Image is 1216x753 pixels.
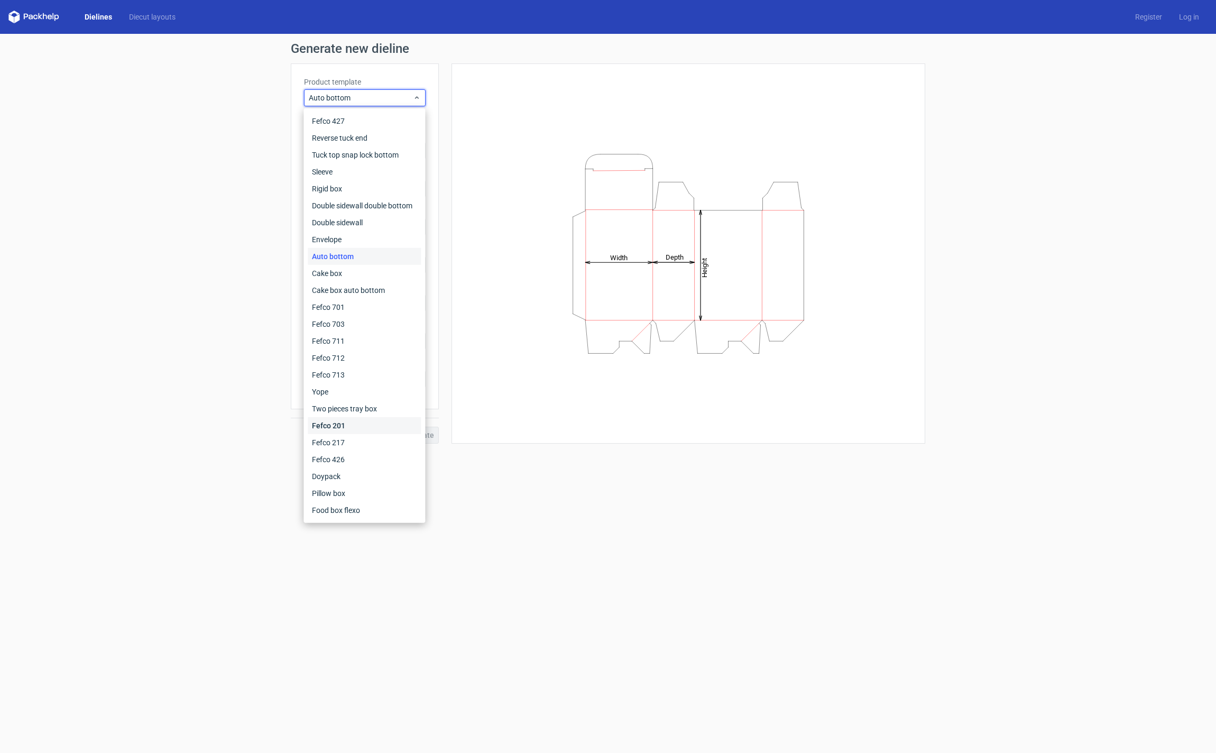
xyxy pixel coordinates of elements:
[308,350,421,366] div: Fefco 712
[308,366,421,383] div: Fefco 713
[308,146,421,163] div: Tuck top snap lock bottom
[308,400,421,417] div: Two pieces tray box
[308,130,421,146] div: Reverse tuck end
[701,258,708,277] tspan: Height
[308,180,421,197] div: Rigid box
[308,468,421,485] div: Doypack
[308,231,421,248] div: Envelope
[304,77,426,87] label: Product template
[1127,12,1171,22] a: Register
[308,502,421,519] div: Food box flexo
[610,253,628,261] tspan: Width
[308,265,421,282] div: Cake box
[308,316,421,333] div: Fefco 703
[121,12,184,22] a: Diecut layouts
[666,253,684,261] tspan: Depth
[308,282,421,299] div: Cake box auto bottom
[308,197,421,214] div: Double sidewall double bottom
[308,333,421,350] div: Fefco 711
[291,42,925,55] h1: Generate new dieline
[308,113,421,130] div: Fefco 427
[76,12,121,22] a: Dielines
[309,93,413,103] span: Auto bottom
[308,163,421,180] div: Sleeve
[1171,12,1208,22] a: Log in
[308,248,421,265] div: Auto bottom
[308,434,421,451] div: Fefco 217
[308,383,421,400] div: Yope
[308,299,421,316] div: Fefco 701
[308,417,421,434] div: Fefco 201
[308,451,421,468] div: Fefco 426
[308,214,421,231] div: Double sidewall
[308,485,421,502] div: Pillow box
